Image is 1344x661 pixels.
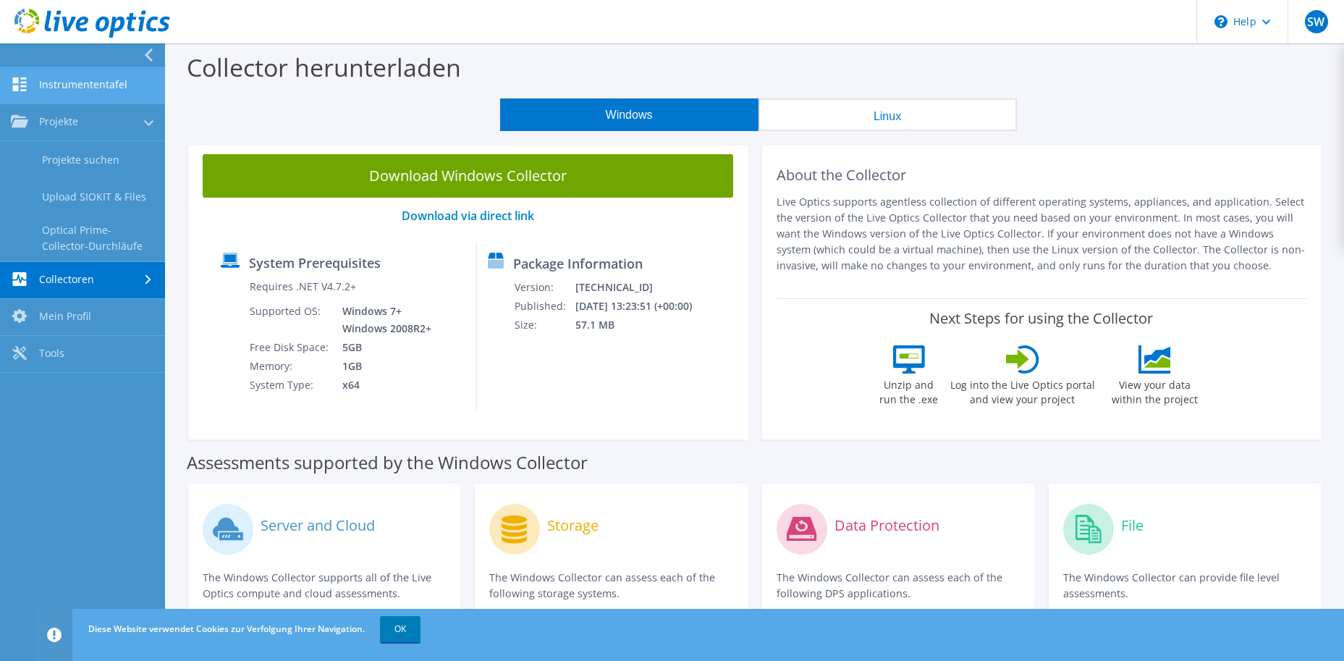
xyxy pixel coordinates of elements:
td: x64 [331,376,434,395]
button: Linux [758,98,1017,131]
td: 57.1 MB [575,316,711,334]
span: SW [1305,10,1328,33]
svg: \n [1214,15,1227,28]
td: Free Disk Space: [249,338,331,357]
td: Supported OS: [249,302,331,338]
a: Download via direct link [402,208,534,224]
h2: About the Collector [777,167,1307,184]
p: The Windows Collector can assess each of the following storage systems. [489,570,732,602]
label: Package Information [513,256,643,271]
label: View your data within the project [1103,374,1207,407]
label: Requires .NET V4.7.2+ [250,279,356,294]
label: Assessments supported by the Windows Collector [187,455,588,470]
button: Windows [500,98,758,131]
label: System Prerequisites [249,256,381,270]
td: Windows 7+ Windows 2008R2+ [331,302,434,338]
td: 5GB [331,338,434,357]
td: System Type: [249,376,331,395]
label: Storage [547,518,599,533]
a: OK [380,616,420,642]
label: Unzip and run the .exe [876,374,942,407]
label: File [1121,518,1144,533]
label: Server and Cloud [261,518,375,533]
a: Download Windows Collector [203,154,733,198]
p: The Windows Collector can assess each of the following DPS applications. [777,570,1020,602]
p: Live Optics supports agentless collection of different operating systems, appliances, and applica... [777,194,1307,274]
p: The Windows Collector supports all of the Live Optics compute and cloud assessments. [203,570,446,602]
td: Memory: [249,357,331,376]
td: [DATE] 13:23:51 (+00:00) [575,297,711,316]
p: The Windows Collector can provide file level assessments. [1063,570,1306,602]
td: [TECHNICAL_ID] [575,278,711,297]
td: Size: [514,316,575,334]
label: Collector herunterladen [187,51,461,84]
label: Data Protection [834,518,939,533]
td: 1GB [331,357,434,376]
td: Version: [514,278,575,297]
td: Published: [514,297,575,316]
span: Diese Website verwendet Cookies zur Verfolgung Ihrer Navigation. [88,623,365,635]
label: Log into the Live Optics portal and view your project [950,374,1096,407]
label: Next Steps for using the Collector [929,310,1153,327]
